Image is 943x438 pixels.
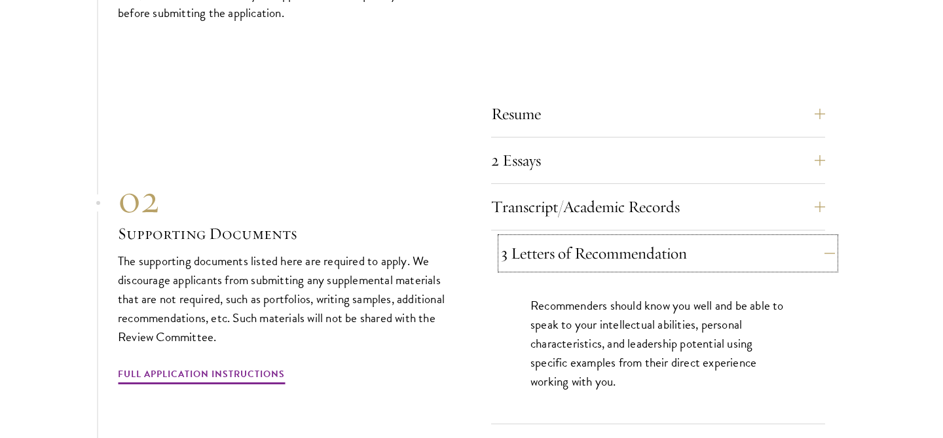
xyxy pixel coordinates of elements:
button: 2 Essays [491,145,825,176]
h3: Supporting Documents [118,223,452,245]
a: Full Application Instructions [118,366,285,386]
p: The supporting documents listed here are required to apply. We discourage applicants from submitt... [118,251,452,346]
div: 02 [118,175,452,223]
button: Transcript/Academic Records [491,191,825,223]
button: Resume [491,98,825,130]
button: 3 Letters of Recommendation [501,238,835,269]
p: Recommenders should know you well and be able to speak to your intellectual abilities, personal c... [530,296,786,391]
